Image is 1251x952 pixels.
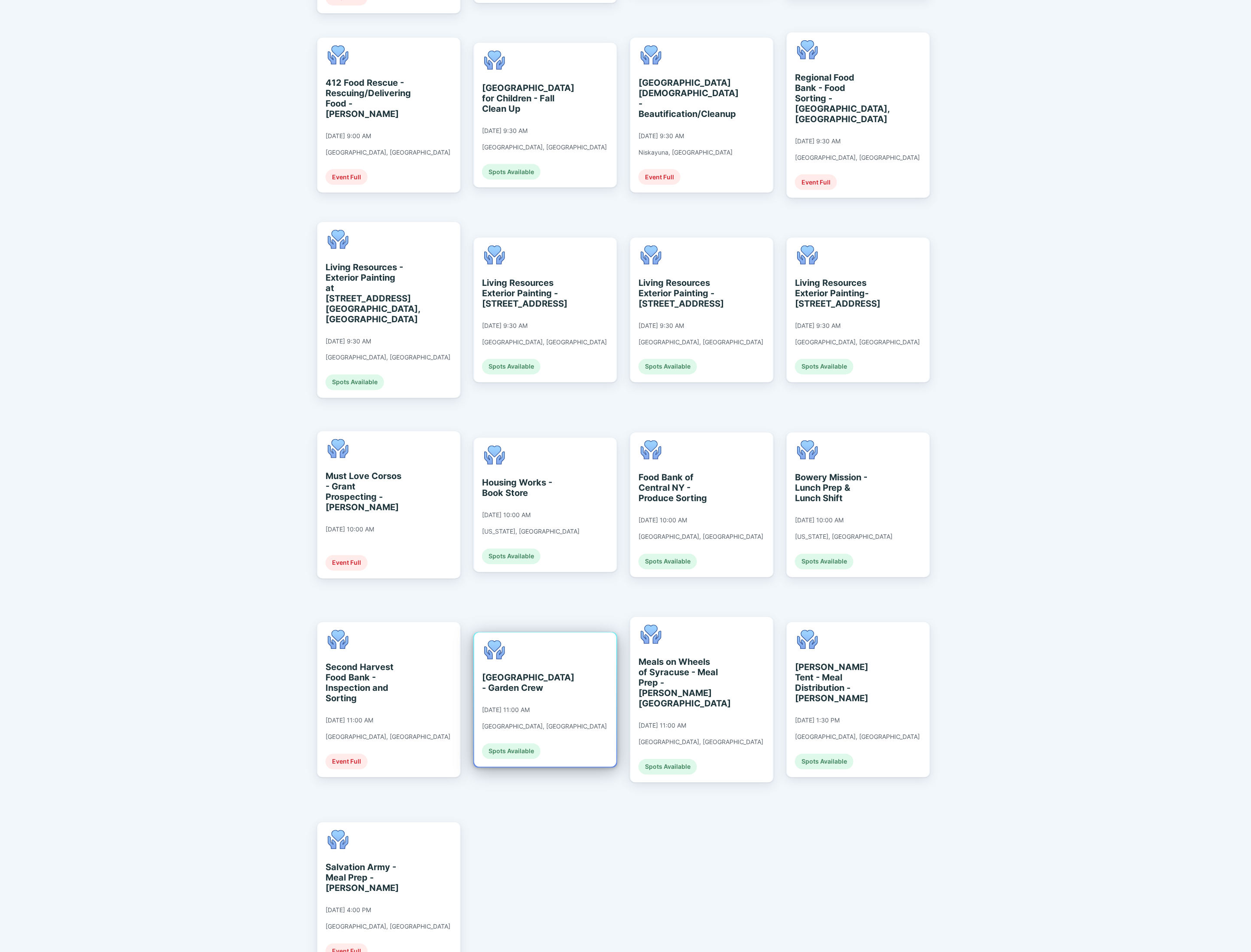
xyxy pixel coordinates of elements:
div: Event Full [795,175,837,190]
div: [GEOGRAPHIC_DATA], [GEOGRAPHIC_DATA] [795,733,920,741]
div: [GEOGRAPHIC_DATA], [GEOGRAPHIC_DATA] [326,149,450,156]
div: Spots Available [482,164,541,180]
div: [DATE] 9:30 AM [482,127,528,135]
div: [DATE] 1:30 PM [795,717,840,725]
div: [DATE] 10:00 AM [795,517,844,525]
div: [GEOGRAPHIC_DATA], [GEOGRAPHIC_DATA] [482,723,607,731]
div: [GEOGRAPHIC_DATA], [GEOGRAPHIC_DATA] [326,923,450,931]
div: [DATE] 9:30 AM [326,337,371,345]
div: [DATE] 11:00 AM [482,706,530,714]
div: Food Bank of Central NY - Produce Sorting [639,473,718,504]
div: Niskayuna, [GEOGRAPHIC_DATA] [639,149,733,156]
div: Spots Available [326,375,384,390]
div: Meals on Wheels of Syracuse - Meal Prep - [PERSON_NAME][GEOGRAPHIC_DATA] [639,657,718,709]
div: [DATE] 10:00 AM [639,517,687,525]
div: [DATE] 9:30 AM [795,137,841,145]
div: [DATE] 4:00 PM [326,907,371,914]
div: Spots Available [795,554,854,570]
div: Salvation Army - Meal Prep - [PERSON_NAME] [326,862,405,894]
div: [DATE] 11:00 AM [326,717,373,725]
div: Spots Available [639,359,697,375]
div: Housing Works - Book Store [482,478,561,499]
div: Living Resources Exterior Painting- [STREET_ADDRESS] [795,278,874,309]
div: [GEOGRAPHIC_DATA], [GEOGRAPHIC_DATA] [795,154,920,162]
div: [PERSON_NAME] Tent - Meal Distribution - [PERSON_NAME] [795,662,874,704]
div: Second Harvest Food Bank - Inspection and Sorting [326,662,405,704]
div: 412 Food Rescue - Rescuing/Delivering Food - [PERSON_NAME] [326,78,405,119]
div: [GEOGRAPHIC_DATA][DEMOGRAPHIC_DATA] - Beautification/Cleanup [639,78,718,119]
div: [DATE] 9:30 AM [639,132,684,140]
div: Event Full [326,754,368,770]
div: Spots Available [639,759,697,775]
div: [GEOGRAPHIC_DATA], [GEOGRAPHIC_DATA] [326,733,450,741]
div: Must Love Corsos - Grant Prospecting - [PERSON_NAME] [326,471,405,513]
div: [GEOGRAPHIC_DATA], [GEOGRAPHIC_DATA] [482,143,607,151]
div: Event Full [326,169,368,185]
div: Living Resources Exterior Painting - [STREET_ADDRESS] [639,278,718,309]
div: [DATE] 9:00 AM [326,132,371,140]
div: [GEOGRAPHIC_DATA], [GEOGRAPHIC_DATA] [639,338,763,346]
div: Spots Available [482,549,541,564]
div: Living Resources - Exterior Painting at [STREET_ADDRESS] [GEOGRAPHIC_DATA], [GEOGRAPHIC_DATA] [326,262,405,324]
div: [DATE] 10:00 AM [482,512,531,519]
div: Bowery Mission - Lunch Prep & Lunch Shift [795,473,874,504]
div: Event Full [639,169,681,185]
div: [US_STATE], [GEOGRAPHIC_DATA] [482,528,580,536]
div: Spots Available [795,359,854,375]
div: Event Full [326,555,368,571]
div: [DATE] 11:00 AM [639,722,686,730]
div: [DATE] 10:00 AM [326,526,374,534]
div: [US_STATE], [GEOGRAPHIC_DATA] [795,533,893,541]
div: [GEOGRAPHIC_DATA], [GEOGRAPHIC_DATA] [639,533,763,541]
div: [GEOGRAPHIC_DATA], [GEOGRAPHIC_DATA] [482,338,607,346]
div: [GEOGRAPHIC_DATA] for Children - Fall Clean Up [482,83,561,114]
div: [DATE] 9:30 AM [482,322,528,330]
div: Spots Available [795,754,854,770]
div: Spots Available [482,359,541,375]
div: Spots Available [482,744,541,759]
div: [GEOGRAPHIC_DATA], [GEOGRAPHIC_DATA] [326,354,450,362]
div: [GEOGRAPHIC_DATA], [GEOGRAPHIC_DATA] [639,738,763,746]
div: Spots Available [639,554,697,570]
div: Regional Food Bank - Food Sorting - [GEOGRAPHIC_DATA], [GEOGRAPHIC_DATA] [795,72,874,124]
div: Living Resources Exterior Painting - [STREET_ADDRESS] [482,278,561,309]
div: [DATE] 9:30 AM [639,322,684,330]
div: [GEOGRAPHIC_DATA], [GEOGRAPHIC_DATA] [795,338,920,346]
div: [DATE] 9:30 AM [795,322,841,330]
div: [GEOGRAPHIC_DATA] - Garden Crew [482,673,561,693]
